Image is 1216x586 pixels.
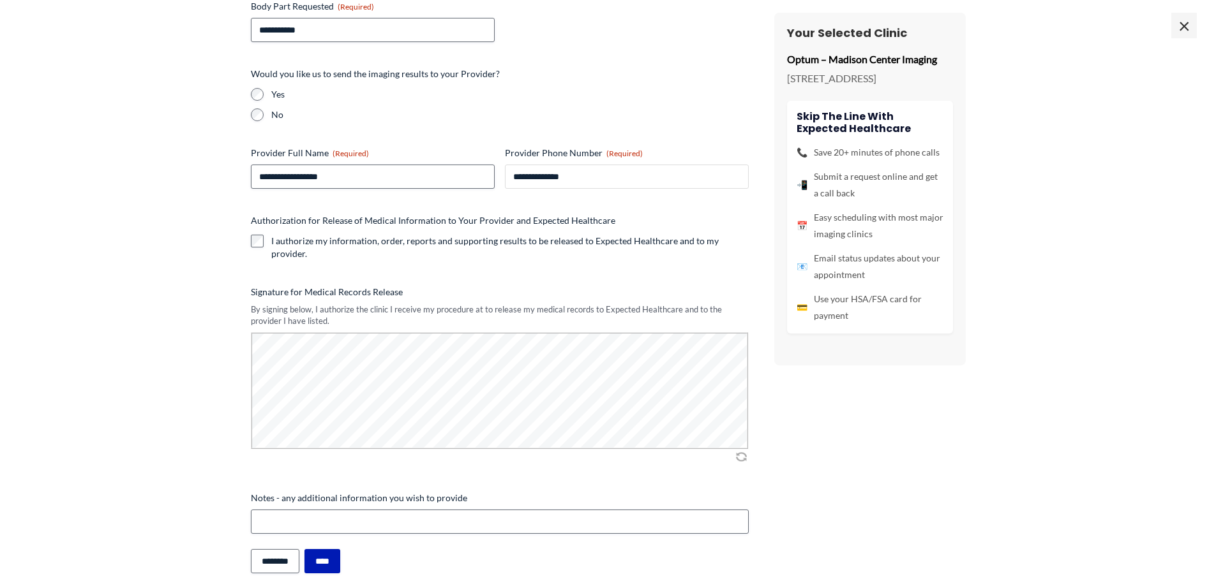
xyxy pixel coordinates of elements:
span: 📧 [797,258,807,275]
li: Submit a request online and get a call back [797,168,943,201]
span: (Required) [606,149,643,158]
span: 💳 [797,299,807,316]
div: By signing below, I authorize the clinic I receive my procedure at to release my medical records ... [251,304,749,327]
label: Notes - any additional information you wish to provide [251,492,749,504]
legend: Authorization for Release of Medical Information to Your Provider and Expected Healthcare [251,214,615,227]
li: Easy scheduling with most major imaging clinics [797,209,943,242]
span: (Required) [333,149,369,158]
legend: Would you like us to send the imaging results to your Provider? [251,68,500,80]
label: Provider Full Name [251,147,495,159]
span: 📲 [797,177,807,193]
label: Provider Phone Number [505,147,749,159]
h4: Skip the line with Expected Healthcare [797,110,943,135]
label: Signature for Medical Records Release [251,286,749,298]
li: Email status updates about your appointment [797,250,943,283]
li: Save 20+ minutes of phone calls [797,144,943,161]
span: 📅 [797,217,807,234]
p: Optum – Madison Center Imaging [787,50,953,69]
img: Clear Signature [733,450,749,463]
span: × [1171,13,1197,38]
span: (Required) [338,2,374,11]
p: [STREET_ADDRESS] [787,69,953,88]
label: I authorize my information, order, reports and supporting results to be released to Expected Heal... [271,235,749,260]
li: Use your HSA/FSA card for payment [797,291,943,324]
label: Yes [271,88,749,101]
h3: Your Selected Clinic [787,26,953,40]
label: No [271,108,749,121]
span: 📞 [797,144,807,161]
